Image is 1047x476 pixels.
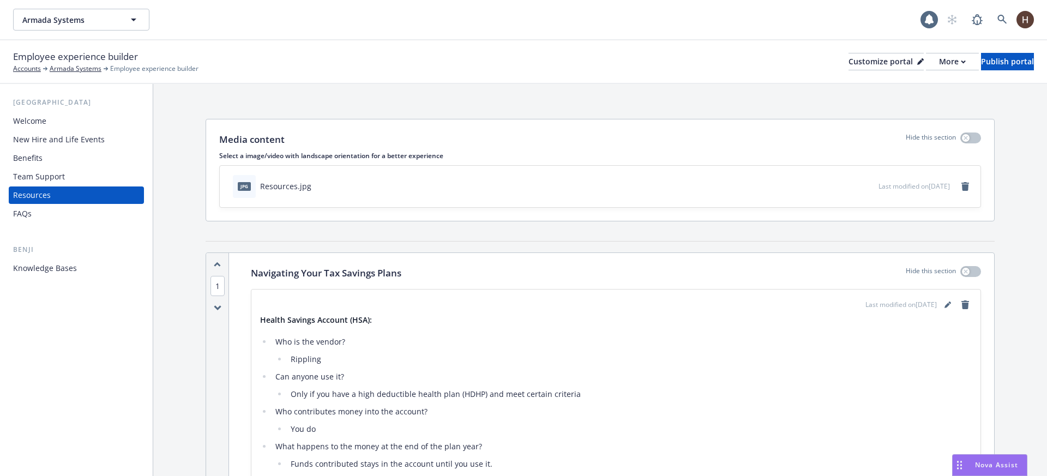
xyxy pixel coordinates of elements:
[219,132,285,147] p: Media content
[9,186,144,204] a: Resources
[906,266,956,280] p: Hide this section
[272,405,972,436] li: Who contributes money into the account?
[1016,11,1034,28] img: photo
[260,315,372,325] strong: Health Savings Account (HSA):
[9,260,144,277] a: Knowledge Bases
[966,9,988,31] a: Report a Bug
[287,353,972,366] li: Rippling
[9,205,144,222] a: FAQs
[22,14,117,26] span: Armada Systems
[13,186,51,204] div: Resources
[849,53,924,70] button: Customize portal
[9,112,144,130] a: Welcome
[9,168,144,185] a: Team Support
[878,182,950,191] span: Last modified on [DATE]
[906,132,956,147] p: Hide this section
[287,457,972,471] li: Funds contributed stays in the account until you use it.
[287,388,972,401] li: Only if you have a high deductible health plan (HDHP) and meet certain criteria
[260,180,311,192] div: Resources.jpg
[13,64,41,74] a: Accounts
[941,9,963,31] a: Start snowing
[272,370,972,401] li: Can anyone use it?
[865,300,937,310] span: Last modified on [DATE]
[13,9,149,31] button: Armada Systems
[952,454,1027,476] button: Nova Assist
[975,460,1018,469] span: Nova Assist
[210,280,225,292] button: 1
[959,180,972,193] a: remove
[953,455,966,475] div: Drag to move
[238,182,251,190] span: jpg
[9,244,144,255] div: Benji
[251,266,401,280] p: Navigating Your Tax Savings Plans
[50,64,101,74] a: Armada Systems
[210,276,225,296] span: 1
[287,423,972,436] li: You do
[13,168,65,185] div: Team Support
[9,149,144,167] a: Benefits
[13,112,46,130] div: Welcome
[981,53,1034,70] button: Publish portal
[991,9,1013,31] a: Search
[959,298,972,311] a: remove
[939,53,966,70] div: More
[110,64,198,74] span: Employee experience builder
[13,260,77,277] div: Knowledge Bases
[272,335,972,366] li: Who is the vendor?
[941,298,954,311] a: editPencil
[926,53,979,70] button: More
[13,149,43,167] div: Benefits
[9,97,144,108] div: [GEOGRAPHIC_DATA]
[847,180,856,192] button: download file
[13,131,105,148] div: New Hire and Life Events
[13,50,138,64] span: Employee experience builder
[219,151,981,160] p: Select a image/video with landscape orientation for a better experience
[13,205,32,222] div: FAQs
[272,440,972,471] li: What happens to the money at the end of the plan year?
[864,180,874,192] button: preview file
[9,131,144,148] a: New Hire and Life Events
